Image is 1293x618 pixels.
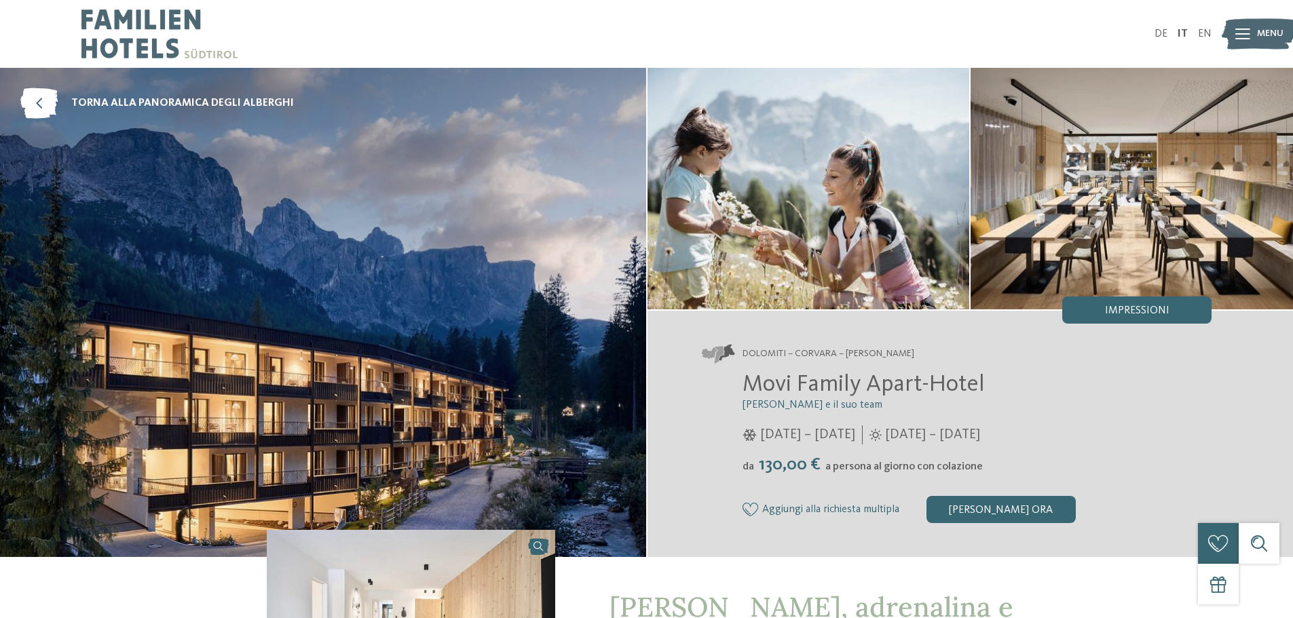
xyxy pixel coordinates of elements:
[760,425,855,444] span: [DATE] – [DATE]
[1198,28,1212,39] a: EN
[648,68,970,309] img: Una stupenda vacanza in famiglia a Corvara
[1105,305,1169,316] span: Impressioni
[825,461,983,472] span: a persona al giorno con colazione
[71,96,294,111] span: torna alla panoramica degli alberghi
[1178,28,1188,39] a: IT
[20,88,294,119] a: torna alla panoramica degli alberghi
[869,429,882,441] i: Orari d'apertura estate
[755,456,824,474] span: 130,00 €
[762,504,899,516] span: Aggiungi alla richiesta multipla
[743,429,757,441] i: Orari d'apertura inverno
[971,68,1293,309] img: Una stupenda vacanza in famiglia a Corvara
[743,372,985,396] span: Movi Family Apart-Hotel
[743,347,914,361] span: Dolomiti – Corvara – [PERSON_NAME]
[1257,27,1283,41] span: Menu
[743,461,754,472] span: da
[1155,28,1167,39] a: DE
[743,400,882,410] span: [PERSON_NAME] e il suo team
[926,496,1076,523] div: [PERSON_NAME] ora
[885,425,980,444] span: [DATE] – [DATE]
